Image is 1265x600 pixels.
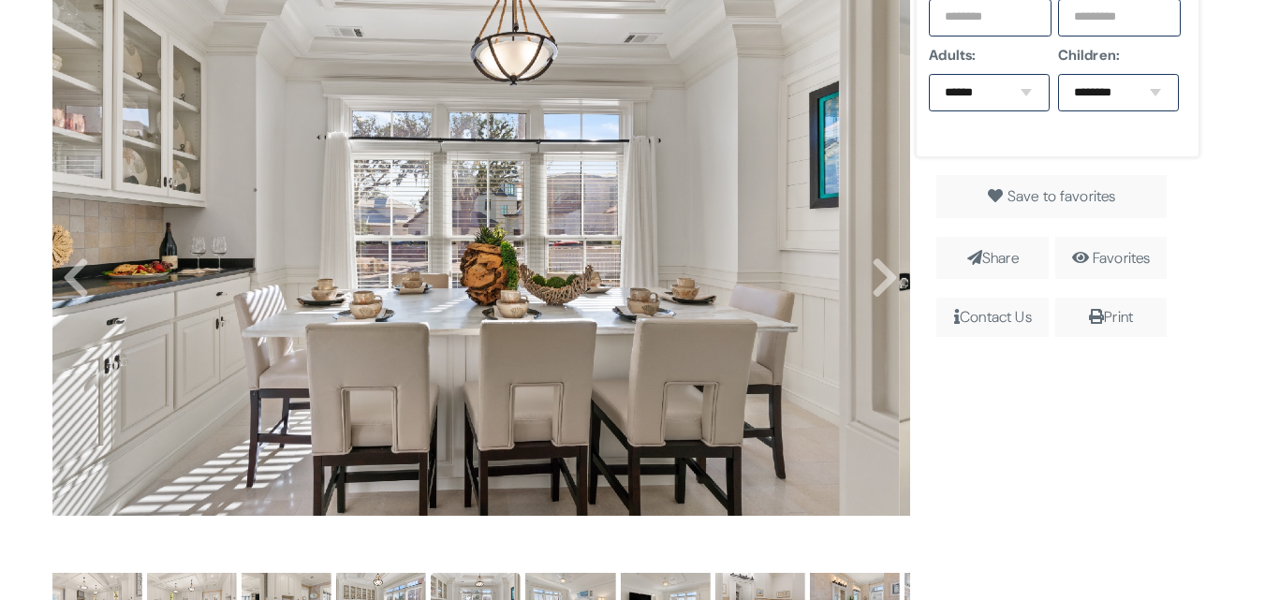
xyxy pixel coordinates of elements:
label: Children: [1058,44,1181,66]
span: Contact Us [936,298,1049,337]
label: Adults: [929,44,1052,66]
a: Favorites [1093,248,1150,268]
div: Print [1063,305,1160,329]
span: Save to favorites [1008,186,1116,206]
span: Share [936,237,1049,280]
